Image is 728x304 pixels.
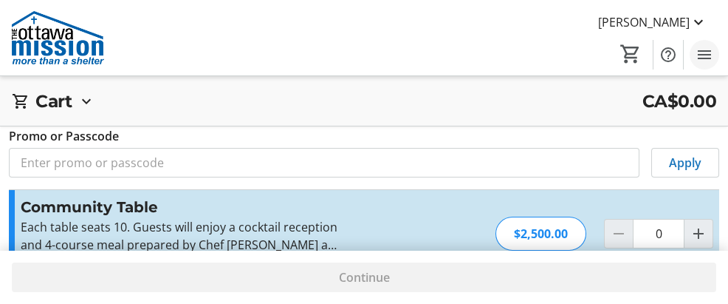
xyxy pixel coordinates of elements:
span: Apply [669,154,701,172]
button: [PERSON_NAME] [586,10,719,34]
button: Apply [651,148,719,178]
button: Cart [617,41,644,67]
h3: Community Table [21,196,343,218]
button: Help [653,40,683,70]
p: Each table seats 10. Guests will enjoy a cocktail reception and 4-course meal prepared by Chef [P... [21,218,343,254]
label: Promo or Passcode [9,127,119,145]
button: Increment by one [684,220,712,248]
h2: Cart [35,88,72,114]
span: CA$0.00 [642,88,717,114]
button: Menu [690,40,719,70]
img: The Ottawa Mission's Logo [9,10,107,66]
span: [PERSON_NAME] [598,13,690,31]
input: Community Table Quantity [633,219,684,249]
input: Enter promo or passcode [9,148,639,178]
div: $2,500.00 [495,217,586,251]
